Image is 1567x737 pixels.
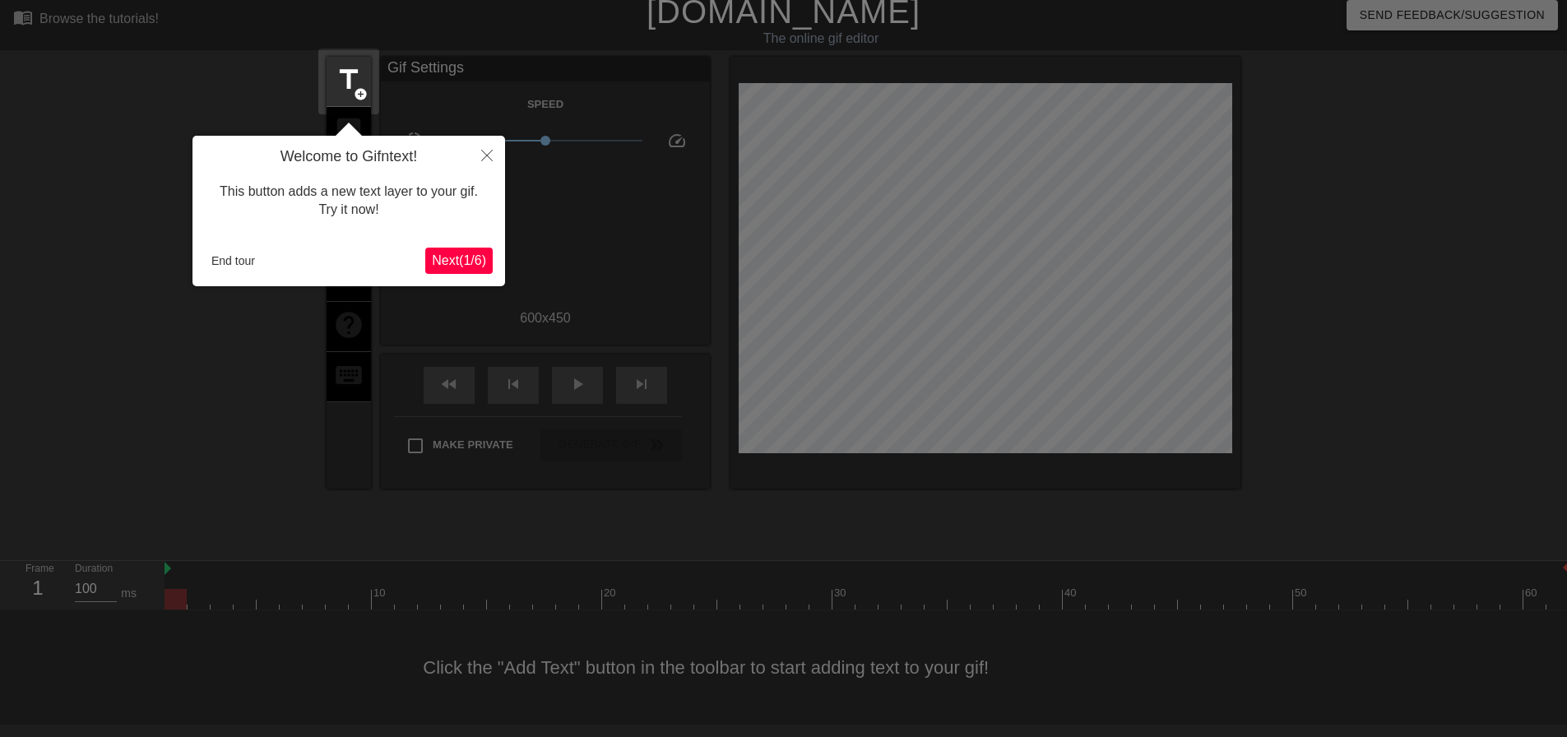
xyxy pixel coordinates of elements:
[469,136,505,174] button: Close
[205,148,493,166] h4: Welcome to Gifntext!
[205,248,262,273] button: End tour
[432,253,486,267] span: Next ( 1 / 6 )
[205,166,493,236] div: This button adds a new text layer to your gif. Try it now!
[425,248,493,274] button: Next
